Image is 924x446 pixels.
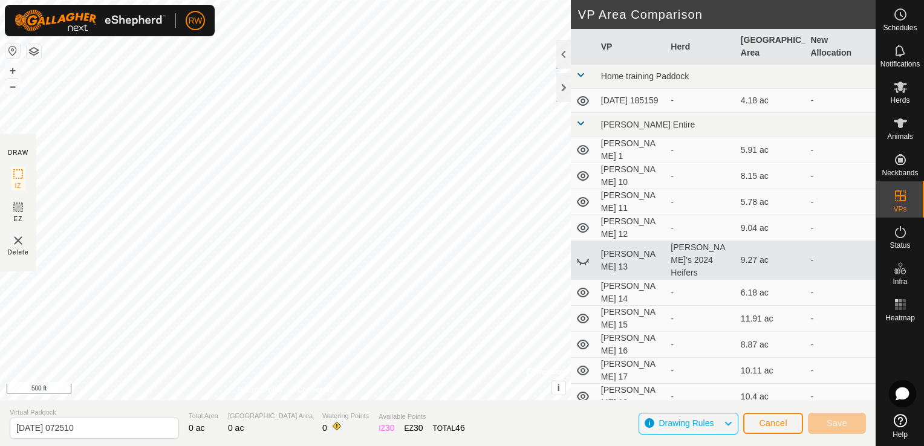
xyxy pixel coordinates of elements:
[385,423,395,433] span: 30
[671,196,731,208] div: -
[893,278,907,285] span: Infra
[805,280,876,306] td: -
[671,390,731,403] div: -
[805,384,876,410] td: -
[596,358,666,384] td: [PERSON_NAME] 17
[883,24,917,31] span: Schedules
[882,169,918,176] span: Neckbands
[805,29,876,65] th: New Allocation
[887,133,913,140] span: Animals
[596,332,666,358] td: [PERSON_NAME] 16
[671,338,731,351] div: -
[671,286,731,299] div: -
[805,137,876,163] td: -
[659,418,714,428] span: Drawing Rules
[880,60,920,68] span: Notifications
[596,137,666,163] td: [PERSON_NAME] 1
[805,89,876,113] td: -
[666,29,736,65] th: Herd
[596,241,666,280] td: [PERSON_NAME] 13
[805,306,876,332] td: -
[238,384,283,395] a: Privacy Policy
[433,422,465,435] div: TOTAL
[27,44,41,59] button: Map Layers
[596,280,666,306] td: [PERSON_NAME] 14
[759,418,787,428] span: Cancel
[10,407,179,418] span: Virtual Paddock
[455,423,465,433] span: 46
[808,413,866,434] button: Save
[188,15,202,27] span: RW
[298,384,333,395] a: Contact Us
[379,412,464,422] span: Available Points
[596,163,666,189] td: [PERSON_NAME] 10
[228,423,244,433] span: 0 ac
[322,423,327,433] span: 0
[827,418,847,428] span: Save
[596,306,666,332] td: [PERSON_NAME] 15
[805,332,876,358] td: -
[596,89,666,113] td: [DATE] 185159
[671,241,731,279] div: [PERSON_NAME]'s 2024 Heifers
[885,314,915,322] span: Heatmap
[15,10,166,31] img: Gallagher Logo
[596,29,666,65] th: VP
[893,431,908,438] span: Help
[14,215,23,224] span: EZ
[671,144,731,157] div: -
[893,205,906,213] span: VPs
[805,215,876,241] td: -
[189,423,204,433] span: 0 ac
[671,312,731,325] div: -
[736,241,806,280] td: 9.27 ac
[736,137,806,163] td: 5.91 ac
[578,7,876,22] h2: VP Area Comparison
[736,358,806,384] td: 10.11 ac
[5,63,20,78] button: +
[8,248,29,257] span: Delete
[228,411,313,421] span: [GEOGRAPHIC_DATA] Area
[405,422,423,435] div: EZ
[601,120,695,129] span: [PERSON_NAME] Entire
[890,242,910,249] span: Status
[736,189,806,215] td: 5.78 ac
[414,423,423,433] span: 30
[743,413,803,434] button: Cancel
[736,215,806,241] td: 9.04 ac
[876,409,924,443] a: Help
[552,381,565,395] button: i
[736,163,806,189] td: 8.15 ac
[15,181,22,190] span: IZ
[671,222,731,234] div: -
[736,332,806,358] td: 8.87 ac
[805,189,876,215] td: -
[805,358,876,384] td: -
[890,97,909,104] span: Herds
[736,306,806,332] td: 11.91 ac
[558,383,560,393] span: i
[601,71,689,81] span: Home training Paddock
[736,29,806,65] th: [GEOGRAPHIC_DATA] Area
[736,280,806,306] td: 6.18 ac
[11,233,25,248] img: VP
[596,189,666,215] td: [PERSON_NAME] 11
[322,411,369,421] span: Watering Points
[805,241,876,280] td: -
[596,384,666,410] td: [PERSON_NAME] 18
[671,94,731,107] div: -
[671,364,731,377] div: -
[805,163,876,189] td: -
[736,384,806,410] td: 10.4 ac
[671,170,731,183] div: -
[736,89,806,113] td: 4.18 ac
[8,148,28,157] div: DRAW
[379,422,394,435] div: IZ
[189,411,218,421] span: Total Area
[596,215,666,241] td: [PERSON_NAME] 12
[5,79,20,94] button: –
[5,44,20,58] button: Reset Map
